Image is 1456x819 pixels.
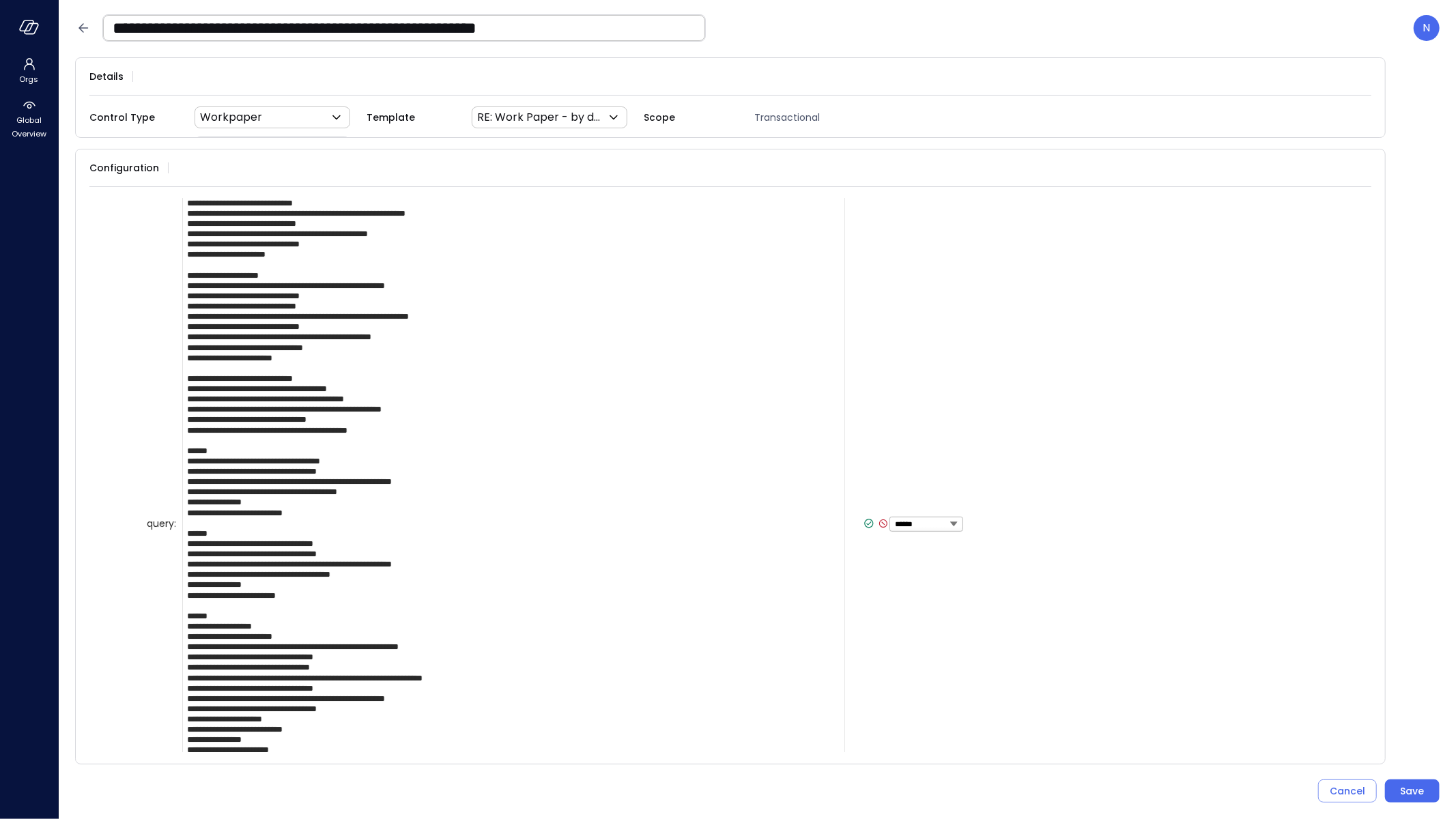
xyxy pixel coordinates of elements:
button: Cancel [1318,779,1377,803]
div: Global Overview [3,96,55,142]
div: Cancel [1330,783,1365,800]
div: Orgs [3,55,55,87]
p: Workpaper [200,109,262,126]
span: Details [89,69,124,84]
span: Configuration [89,160,159,175]
span: Control Type [89,110,178,125]
span: Orgs [20,72,39,86]
span: query [147,519,177,529]
span: Global Overview [8,113,50,141]
button: Save [1385,779,1440,803]
span: Scope [644,110,732,125]
div: Save [1401,783,1425,800]
span: : [174,517,176,530]
p: RE: Work Paper - by days [477,109,605,126]
div: Noy Vadai [1414,15,1440,41]
p: N [1423,20,1431,36]
span: Template [367,110,455,125]
span: Transactional [749,110,921,125]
